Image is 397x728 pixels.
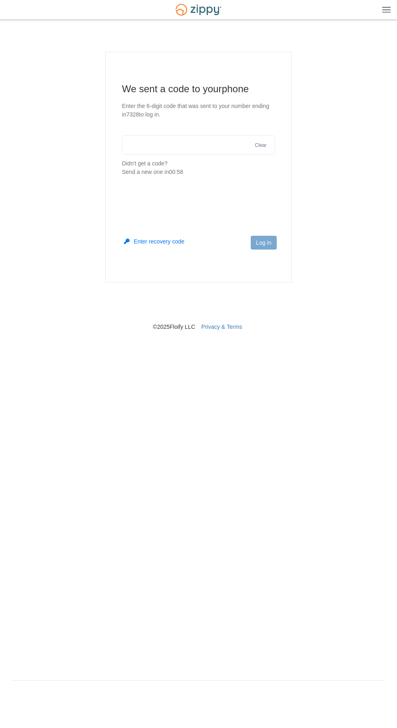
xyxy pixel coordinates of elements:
nav: © 2025 Floify LLC [12,282,385,331]
button: Clear [252,142,269,149]
h1: We sent a code to your phone [122,83,275,95]
button: Log in [251,236,277,250]
img: Logo [171,0,226,19]
div: Send a new one in 00:58 [122,168,275,176]
img: Mobile Dropdown Menu [382,6,391,13]
a: Privacy & Terms [201,324,242,330]
p: Didn't get a code? [122,159,275,176]
p: Enter the 6-digit code that was sent to your number ending in 7328 to log in. [122,102,275,119]
button: Enter recovery code [124,237,184,245]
